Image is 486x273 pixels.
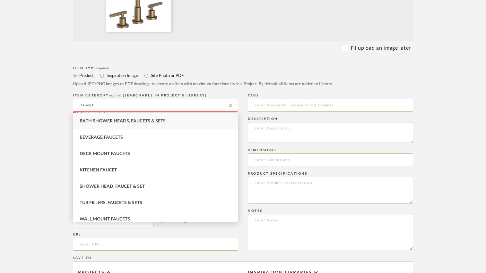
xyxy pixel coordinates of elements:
div: Item Type [73,66,413,70]
label: Inspiration Image [106,72,138,79]
span: required [109,94,121,97]
span: Wall Mount Faucets [80,217,130,221]
div: Description [248,117,413,121]
span: Kitchen Faucet [80,168,117,172]
div: ITEM CATEGORY [73,94,238,97]
input: Enter Dimensions [248,153,413,166]
span: Bath Shower Heads, Faucets & Sets [80,119,166,123]
div: Upload JPG/PNG images or PDF drawings to create an item with maximum functionality in a Project. ... [73,81,413,87]
input: Enter URL [73,238,238,251]
span: Tub Fillers, Faucets & Sets [80,201,142,205]
label: Site Photo or PDF [150,72,184,79]
label: Product [79,72,94,79]
span: (Searchable in Project & Library) [123,94,207,97]
div: Notes [248,209,413,213]
input: Enter Keywords, Separated by Commas [248,99,413,112]
input: Type a category to search and select [73,99,238,112]
div: Save To [73,256,413,260]
div: Tags [248,94,413,97]
span: Shower Head, Faucet & Set [80,184,145,189]
label: I'll upload an image later [351,44,411,52]
div: URL [73,233,238,236]
div: Dimensions [248,148,413,152]
span: Deck Mount Faucets [80,152,130,156]
span: Beverage Faucets [80,135,123,140]
span: required [96,67,109,70]
mat-radio-group: Select item type [73,71,413,79]
div: Product Specifications [248,172,413,176]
